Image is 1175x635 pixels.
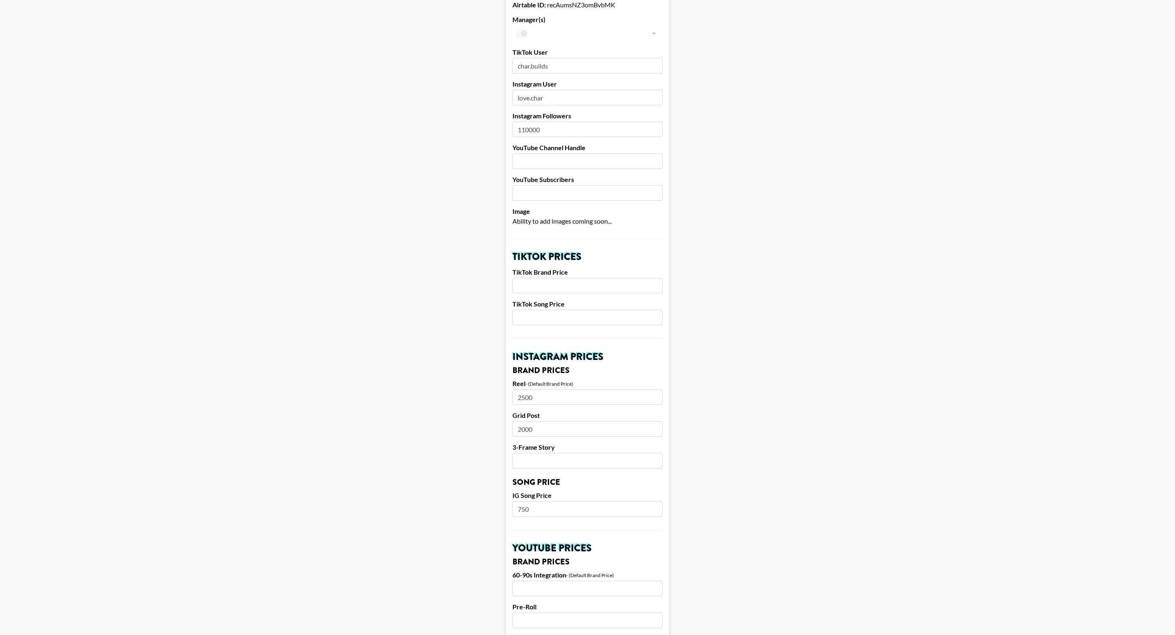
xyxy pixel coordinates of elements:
[512,268,663,276] label: TikTok Brand Price
[512,352,663,362] h2: Instagram Prices
[525,381,573,387] div: - (Default Brand Price)
[512,411,663,420] label: Grid Post
[512,443,663,451] label: 3-Frame Story
[512,252,663,262] h2: TikTok Prices
[512,380,525,388] label: Reel
[512,175,663,184] label: YouTube Subscribers
[512,558,663,566] h3: Brand Prices
[512,217,612,225] span: Ability to add images coming soon...
[512,144,663,152] label: YouTube Channel Handle
[512,300,663,308] label: TikTok Song Price
[512,491,663,500] label: IG Song Price
[512,603,663,611] label: Pre-Roll
[512,366,663,375] h3: Brand Prices
[512,543,663,553] h2: YouTube Prices
[512,1,663,9] div: recAumsNZ3omBvbMK
[566,572,614,578] div: - (Default Brand Price)
[512,478,663,486] h3: Song Price
[512,207,663,215] label: Image
[512,80,663,88] label: Instagram User
[512,1,546,9] strong: Airtable ID:
[512,112,663,120] label: Instagram Followers
[512,48,663,56] label: TikTok User
[512,571,566,579] label: 60-90s Integration
[512,16,663,24] label: Manager(s)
